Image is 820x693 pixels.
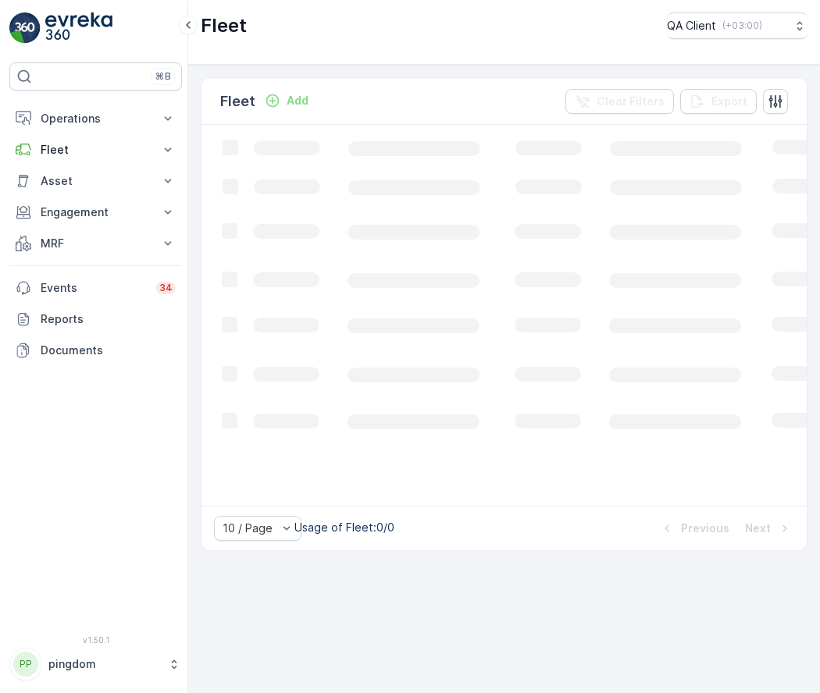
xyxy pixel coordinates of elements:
[9,272,182,304] a: Events34
[9,103,182,134] button: Operations
[220,91,255,112] p: Fleet
[41,236,151,251] p: MRF
[9,197,182,228] button: Engagement
[287,93,308,108] p: Add
[597,94,665,109] p: Clear Filters
[9,648,182,681] button: PPpingdom
[41,311,176,327] p: Reports
[201,13,247,38] p: Fleet
[680,89,757,114] button: Export
[13,652,38,677] div: PP
[722,20,762,32] p: ( +03:00 )
[667,12,808,39] button: QA Client(+03:00)
[159,282,173,294] p: 34
[9,635,182,645] span: v 1.50.1
[155,70,171,83] p: ⌘B
[9,335,182,366] a: Documents
[711,94,747,109] p: Export
[41,142,151,158] p: Fleet
[743,519,794,538] button: Next
[9,134,182,165] button: Fleet
[41,280,147,296] p: Events
[41,343,176,358] p: Documents
[9,228,182,259] button: MRF
[294,520,394,535] p: Usage of Fleet : 0/0
[9,12,41,44] img: logo
[258,91,315,110] button: Add
[9,304,182,335] a: Reports
[41,173,151,189] p: Asset
[48,656,160,672] p: pingdom
[745,521,771,536] p: Next
[45,12,112,44] img: logo_light-DOdMpM7g.png
[658,519,731,538] button: Previous
[667,18,716,34] p: QA Client
[565,89,674,114] button: Clear Filters
[681,521,729,536] p: Previous
[9,165,182,197] button: Asset
[41,204,151,220] p: Engagement
[41,111,151,126] p: Operations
